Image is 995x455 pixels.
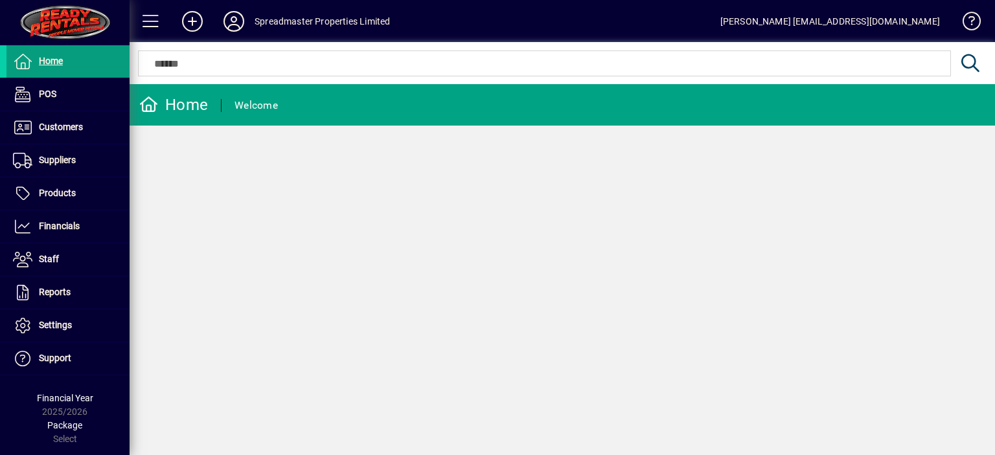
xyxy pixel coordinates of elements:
div: [PERSON_NAME] [EMAIL_ADDRESS][DOMAIN_NAME] [720,11,940,32]
span: Support [39,353,71,363]
a: Staff [6,243,130,276]
span: Suppliers [39,155,76,165]
a: Suppliers [6,144,130,177]
a: Products [6,177,130,210]
span: Reports [39,287,71,297]
span: Products [39,188,76,198]
a: Knowledge Base [953,3,979,45]
span: Staff [39,254,59,264]
div: Spreadmaster Properties Limited [255,11,390,32]
button: Profile [213,10,255,33]
a: Financials [6,210,130,243]
a: Customers [6,111,130,144]
a: Settings [6,309,130,342]
span: POS [39,89,56,99]
button: Add [172,10,213,33]
span: Settings [39,320,72,330]
span: Financial Year [37,393,93,403]
a: Reports [6,276,130,309]
span: Customers [39,122,83,132]
div: Home [139,94,208,115]
span: Package [47,420,82,430]
div: Welcome [234,95,278,116]
a: POS [6,78,130,111]
span: Home [39,56,63,66]
span: Financials [39,221,80,231]
a: Support [6,342,130,375]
